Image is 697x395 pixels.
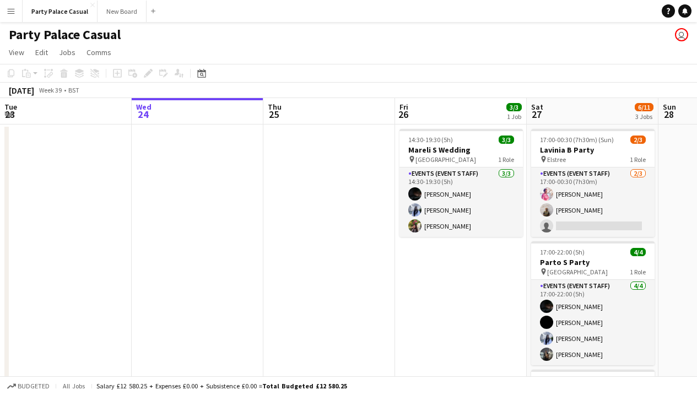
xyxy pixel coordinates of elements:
[531,167,655,237] app-card-role: Events (Event Staff)2/317:00-00:30 (7h30m)[PERSON_NAME][PERSON_NAME]
[9,47,24,57] span: View
[675,28,688,41] app-user-avatar: Nicole Nkansah
[529,108,543,121] span: 27
[661,108,676,121] span: 28
[630,248,646,256] span: 4/4
[408,136,453,144] span: 14:30-19:30 (5h)
[35,47,48,57] span: Edit
[3,108,17,121] span: 23
[507,112,521,121] div: 1 Job
[82,45,116,59] a: Comms
[55,45,80,59] a: Jobs
[635,112,653,121] div: 3 Jobs
[68,86,79,94] div: BST
[540,248,585,256] span: 17:00-22:00 (5h)
[531,102,543,112] span: Sat
[59,47,75,57] span: Jobs
[499,136,514,144] span: 3/3
[36,86,64,94] span: Week 39
[96,382,347,390] div: Salary £12 580.25 + Expenses £0.00 + Subsistence £0.00 =
[506,103,522,111] span: 3/3
[9,85,34,96] div: [DATE]
[6,380,51,392] button: Budgeted
[399,129,523,237] app-job-card: 14:30-19:30 (5h)3/3Mareli S Wedding [GEOGRAPHIC_DATA]1 RoleEvents (Event Staff)3/314:30-19:30 (5h...
[635,103,653,111] span: 6/11
[268,102,282,112] span: Thu
[630,155,646,164] span: 1 Role
[630,268,646,276] span: 1 Role
[531,129,655,237] app-job-card: 17:00-00:30 (7h30m) (Sun)2/3Lavinia B Party Elstree1 RoleEvents (Event Staff)2/317:00-00:30 (7h30...
[87,47,111,57] span: Comms
[415,155,476,164] span: [GEOGRAPHIC_DATA]
[31,45,52,59] a: Edit
[540,136,614,144] span: 17:00-00:30 (7h30m) (Sun)
[61,382,87,390] span: All jobs
[399,167,523,237] app-card-role: Events (Event Staff)3/314:30-19:30 (5h)[PERSON_NAME][PERSON_NAME][PERSON_NAME]
[18,382,50,390] span: Budgeted
[98,1,147,22] button: New Board
[398,108,408,121] span: 26
[4,45,29,59] a: View
[266,108,282,121] span: 25
[547,155,566,164] span: Elstree
[531,241,655,365] app-job-card: 17:00-22:00 (5h)4/4Parto S Party [GEOGRAPHIC_DATA]1 RoleEvents (Event Staff)4/417:00-22:00 (5h)[P...
[531,257,655,267] h3: Parto S Party
[531,145,655,155] h3: Lavinia B Party
[4,102,17,112] span: Tue
[399,102,408,112] span: Fri
[262,382,347,390] span: Total Budgeted £12 580.25
[23,1,98,22] button: Party Palace Casual
[531,280,655,365] app-card-role: Events (Event Staff)4/417:00-22:00 (5h)[PERSON_NAME][PERSON_NAME][PERSON_NAME][PERSON_NAME]
[9,26,121,43] h1: Party Palace Casual
[630,136,646,144] span: 2/3
[134,108,152,121] span: 24
[498,155,514,164] span: 1 Role
[663,102,676,112] span: Sun
[547,268,608,276] span: [GEOGRAPHIC_DATA]
[136,102,152,112] span: Wed
[399,145,523,155] h3: Mareli S Wedding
